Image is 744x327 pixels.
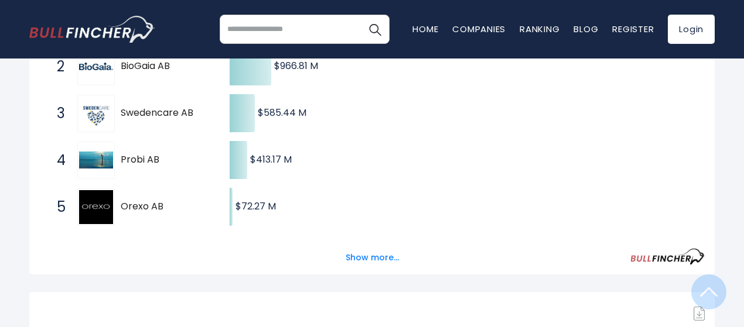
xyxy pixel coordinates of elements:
[612,23,654,35] a: Register
[121,154,209,166] span: Probi AB
[274,59,318,73] text: $966.81 M
[79,97,113,130] img: Swedencare AB
[51,150,63,170] span: 4
[51,57,63,77] span: 2
[121,201,209,213] span: Orexo AB
[51,104,63,123] span: 3
[236,199,276,213] text: $72.27 M
[79,63,113,70] img: BioGaia AB
[79,190,113,224] img: Orexo AB
[258,106,306,119] text: $585.44 M
[51,197,63,217] span: 5
[29,16,155,43] a: Go to homepage
[412,23,438,35] a: Home
[29,16,155,43] img: bullfincher logo
[79,152,113,168] img: Probi AB
[520,23,559,35] a: Ranking
[250,153,292,166] text: $413.17 M
[452,23,506,35] a: Companies
[121,107,209,119] span: Swedencare AB
[574,23,598,35] a: Blog
[339,248,406,267] button: Show more...
[360,15,390,44] button: Search
[668,15,715,44] a: Login
[121,60,209,73] span: BioGaia AB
